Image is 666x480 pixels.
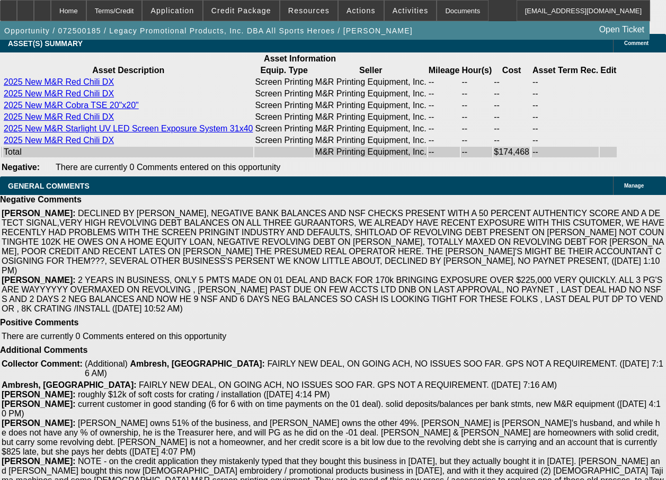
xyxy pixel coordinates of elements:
td: -- [532,147,599,157]
span: Application [150,6,194,15]
span: Comment [624,40,649,46]
td: M&R Printing Equipment, Inc. [315,100,427,111]
th: Edit [600,65,617,76]
button: Activities [385,1,437,21]
b: [PERSON_NAME]: [2,457,76,466]
td: -- [461,77,492,87]
span: Credit Package [211,6,271,15]
span: There are currently 0 Comments entered on this opportunity [56,163,280,172]
b: Ambresh, [GEOGRAPHIC_DATA]: [130,359,265,368]
td: -- [493,123,530,134]
td: -- [428,135,460,146]
a: 2025 New M&R Red Chili DX [4,136,114,145]
a: 2025 New M&R Cobra TSE 20"x20" [4,101,139,110]
td: Screen Printing [254,88,313,99]
td: -- [493,135,530,146]
td: -- [493,77,530,87]
a: 2025 New M&R Red Chili DX [4,112,114,121]
a: 2025 New M&R Red Chili DX [4,89,114,98]
td: -- [428,88,460,99]
b: [PERSON_NAME]: [2,399,76,408]
b: Seller [359,66,383,75]
td: M&R Printing Equipment, Inc. [315,147,427,157]
span: GENERAL COMMENTS [8,182,90,190]
span: There are currently 0 Comments entered on this opportunity [2,332,226,341]
td: Screen Printing [254,135,313,146]
b: Ambresh, [GEOGRAPHIC_DATA]: [2,380,137,389]
td: Screen Printing [254,77,313,87]
td: -- [532,135,599,146]
button: Credit Package [203,1,279,21]
span: roughly $12k of soft costs for crating / installation ([DATE] 4:14 PM) [78,390,330,399]
td: -- [532,77,599,87]
td: -- [428,147,460,157]
td: -- [461,100,492,111]
b: Asset Term Rec. [532,66,598,75]
td: M&R Printing Equipment, Inc. [315,88,427,99]
span: FAIRLY NEW DEAL, ON GOING ACH, NO ISSUES SOO FAR. GPS NOT A REQUIREMENT. ([DATE] 7:16 AM) [85,359,663,378]
th: Equip. Type [254,65,313,76]
td: M&R Printing Equipment, Inc. [315,77,427,87]
div: Total [4,147,253,157]
span: Activities [393,6,429,15]
td: -- [428,123,460,134]
b: [PERSON_NAME]: [2,275,76,285]
a: 2025 New M&R Starlight UV LED Screen Exposure System 31x40 [4,124,253,133]
td: -- [493,100,530,111]
td: -- [461,147,492,157]
td: -- [493,112,530,122]
span: current customer in good standing (6 for 6 with on time payments on the 01 deal). solid deposits/... [2,399,661,418]
span: Manage [624,183,644,189]
td: -- [428,77,460,87]
td: Screen Printing [254,112,313,122]
b: Asset Information [264,54,336,63]
td: -- [428,100,460,111]
td: M&R Printing Equipment, Inc. [315,135,427,146]
b: [PERSON_NAME]: [2,419,76,428]
td: M&R Printing Equipment, Inc. [315,112,427,122]
span: [PERSON_NAME] owns 51% of the business, and [PERSON_NAME] owns the other 49%. [PERSON_NAME] is [P... [2,419,660,456]
b: Hour(s) [461,66,492,75]
button: Resources [280,1,338,21]
td: -- [532,88,599,99]
td: -- [461,135,492,146]
span: DECLINED BY [PERSON_NAME], NEGATIVE BANK BALANCES AND NSF CHECKS PRESENT WITH A 50 PERCENT AUTHEN... [2,209,664,275]
td: -- [532,100,599,111]
b: [PERSON_NAME]: [2,209,76,218]
td: -- [493,88,530,99]
td: Screen Printing [254,100,313,111]
th: Asset Term Recommendation [532,65,599,76]
span: Opportunity / 072500185 / Legacy Promotional Products, Inc. DBA All Sports Heroes / [PERSON_NAME] [4,26,413,35]
a: Open Ticket [595,21,649,39]
td: -- [461,88,492,99]
td: Screen Printing [254,123,313,134]
span: ASSET(S) SUMMARY [8,39,83,48]
span: Resources [288,6,330,15]
td: -- [428,112,460,122]
span: Actions [347,6,376,15]
span: 2 YEARS IN BUSINESS, ONLY 5 PMTS MADE ON 01 DEAL AND BACK FOR 170k BRINGING EXPOSURE OVER $225,00... [2,275,663,313]
td: $174,468 [493,147,530,157]
span: FAIRLY NEW DEAL, ON GOING ACH, NO ISSUES SOO FAR. GPS NOT A REQUIREMENT. ([DATE] 7:16 AM) [139,380,557,389]
b: Collector Comment: [2,359,83,368]
a: 2025 New M&R Red Chili DX [4,77,114,86]
b: Negative: [2,163,40,172]
button: Application [143,1,202,21]
td: -- [461,123,492,134]
td: M&R Printing Equipment, Inc. [315,123,427,134]
b: Mileage [429,66,460,75]
b: Asset Description [92,66,164,75]
button: Actions [339,1,384,21]
td: -- [532,123,599,134]
td: -- [461,112,492,122]
td: -- [532,112,599,122]
b: [PERSON_NAME]: [2,390,76,399]
span: (Additional) [85,359,128,368]
b: Cost [502,66,521,75]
